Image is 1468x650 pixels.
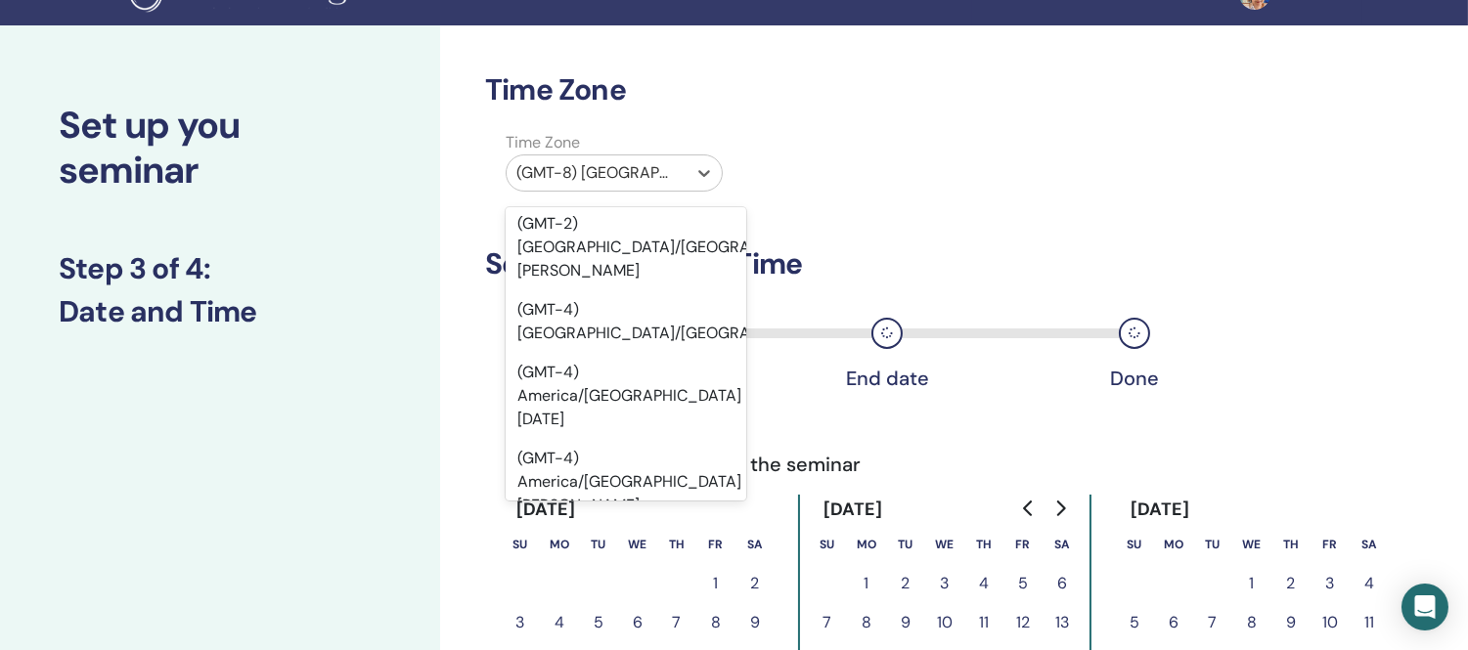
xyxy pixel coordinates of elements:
[1043,525,1082,564] th: Saturday
[838,367,936,390] div: End date
[964,564,1003,603] button: 4
[657,525,696,564] th: Thursday
[1115,495,1206,525] div: [DATE]
[657,603,696,642] button: 7
[964,525,1003,564] th: Thursday
[618,525,657,564] th: Wednesday
[1154,525,1193,564] th: Monday
[485,72,1247,108] h3: Time Zone
[886,525,925,564] th: Tuesday
[886,564,925,603] button: 2
[696,603,735,642] button: 8
[925,603,964,642] button: 10
[696,564,735,603] button: 1
[808,495,899,525] div: [DATE]
[886,603,925,642] button: 9
[1013,489,1045,528] button: Go to previous month
[1193,525,1232,564] th: Tuesday
[925,525,964,564] th: Wednesday
[59,294,381,329] h3: Date and Time
[735,525,775,564] th: Saturday
[1271,603,1311,642] button: 9
[1003,603,1043,642] button: 12
[1003,525,1043,564] th: Friday
[808,603,847,642] button: 7
[1045,489,1076,528] button: Go to next month
[485,246,1247,282] h3: Seminar Date and Time
[847,564,886,603] button: 1
[735,603,775,642] button: 9
[579,603,618,642] button: 5
[59,104,381,193] h2: Set up you seminar
[847,525,886,564] th: Monday
[494,131,734,154] label: Time Zone
[1232,564,1271,603] button: 1
[847,603,886,642] button: 8
[808,525,847,564] th: Sunday
[1350,564,1389,603] button: 4
[1350,603,1389,642] button: 11
[1311,603,1350,642] button: 10
[1115,603,1154,642] button: 5
[506,204,746,290] div: (GMT-2) [GEOGRAPHIC_DATA]/[GEOGRAPHIC_DATA][PERSON_NAME]
[1193,603,1232,642] button: 7
[1003,564,1043,603] button: 5
[579,525,618,564] th: Tuesday
[1350,525,1389,564] th: Saturday
[618,603,657,642] button: 6
[59,251,381,286] h3: Step 3 of 4 :
[501,495,592,525] div: [DATE]
[540,525,579,564] th: Monday
[1401,584,1448,630] div: Open Intercom Messenger
[1271,525,1311,564] th: Thursday
[1086,367,1183,390] div: Done
[506,439,746,525] div: (GMT-4) America/[GEOGRAPHIC_DATA][PERSON_NAME]
[735,564,775,603] button: 2
[696,525,735,564] th: Friday
[506,290,746,353] div: (GMT-4) [GEOGRAPHIC_DATA]/[GEOGRAPHIC_DATA]
[1271,564,1311,603] button: 2
[506,353,746,439] div: (GMT-4) America/[GEOGRAPHIC_DATA][DATE]
[1232,603,1271,642] button: 8
[1232,525,1271,564] th: Wednesday
[1043,603,1082,642] button: 13
[1311,525,1350,564] th: Friday
[540,603,579,642] button: 4
[1154,603,1193,642] button: 6
[1115,525,1154,564] th: Sunday
[1043,564,1082,603] button: 6
[501,603,540,642] button: 3
[964,603,1003,642] button: 11
[501,525,540,564] th: Sunday
[925,564,964,603] button: 3
[1311,564,1350,603] button: 3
